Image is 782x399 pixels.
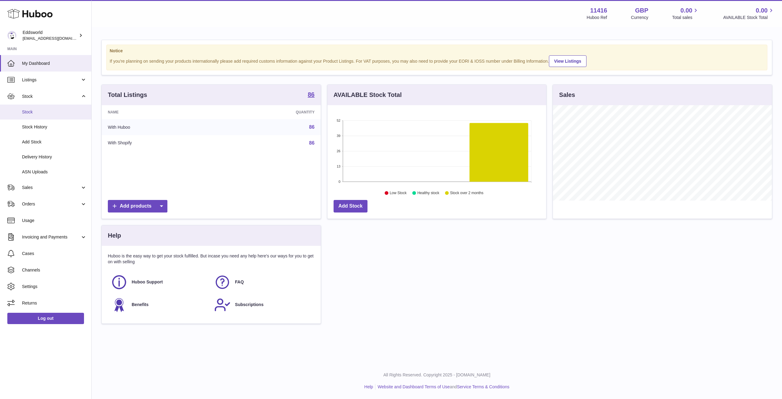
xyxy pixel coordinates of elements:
[132,302,148,308] span: Benefits
[132,279,163,285] span: Huboo Support
[390,191,407,195] text: Low Stock
[364,384,373,389] a: Help
[457,384,510,389] a: Service Terms & Conditions
[723,6,775,20] a: 0.00 AVAILABLE Stock Total
[22,185,80,190] span: Sales
[108,231,121,240] h3: Help
[22,154,87,160] span: Delivery History
[111,274,208,290] a: Huboo Support
[450,191,483,195] text: Stock over 2 months
[7,31,16,40] img: info@eddsworld.co.uk
[235,302,263,308] span: Subscriptions
[22,77,80,83] span: Listings
[337,134,340,138] text: 39
[22,94,80,99] span: Stock
[756,6,768,15] span: 0.00
[111,297,208,313] a: Benefits
[378,384,450,389] a: Website and Dashboard Terms of Use
[23,30,78,41] div: Eddsworld
[587,15,607,20] div: Huboo Ref
[337,149,340,153] text: 26
[214,274,311,290] a: FAQ
[417,191,440,195] text: Healthy stock
[308,91,314,99] a: 86
[22,234,80,240] span: Invoicing and Payments
[22,201,80,207] span: Orders
[631,15,649,20] div: Currency
[22,251,87,257] span: Cases
[309,124,315,130] a: 86
[22,169,87,175] span: ASN Uploads
[235,279,244,285] span: FAQ
[220,105,320,119] th: Quantity
[23,36,90,41] span: [EMAIL_ADDRESS][DOMAIN_NAME]
[22,109,87,115] span: Stock
[110,54,764,67] div: If you're planning on sending your products internationally please add required customs informati...
[22,218,87,224] span: Usage
[338,180,340,183] text: 0
[309,140,315,146] a: 86
[375,384,509,390] li: and
[22,300,87,306] span: Returns
[22,139,87,145] span: Add Stock
[308,91,314,98] strong: 86
[22,284,87,290] span: Settings
[22,267,87,273] span: Channels
[102,135,220,151] td: With Shopify
[110,48,764,54] strong: Notice
[334,200,367,212] a: Add Stock
[559,91,575,99] h3: Sales
[102,105,220,119] th: Name
[97,372,777,378] p: All Rights Reserved. Copyright 2025 - [DOMAIN_NAME]
[22,124,87,130] span: Stock History
[723,15,775,20] span: AVAILABLE Stock Total
[672,15,699,20] span: Total sales
[590,6,607,15] strong: 11416
[7,313,84,324] a: Log out
[22,61,87,66] span: My Dashboard
[108,253,315,265] p: Huboo is the easy way to get your stock fulfilled. But incase you need any help here's our ways f...
[214,297,311,313] a: Subscriptions
[102,119,220,135] td: With Huboo
[549,55,586,67] a: View Listings
[672,6,699,20] a: 0.00 Total sales
[334,91,402,99] h3: AVAILABLE Stock Total
[108,91,147,99] h3: Total Listings
[681,6,692,15] span: 0.00
[108,200,167,212] a: Add products
[337,119,340,122] text: 52
[337,164,340,168] text: 13
[635,6,648,15] strong: GBP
